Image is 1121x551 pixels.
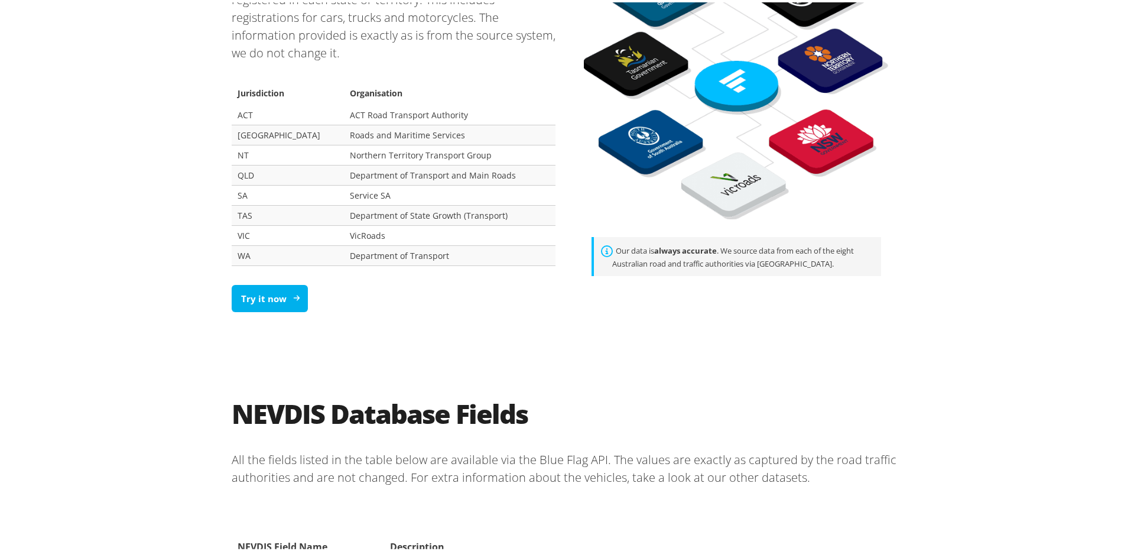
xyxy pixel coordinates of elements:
th: Organisation [344,79,555,103]
td: ACT Road Transport Authority [344,103,555,123]
td: Department of Transport and Main Roads [344,163,555,183]
td: Service SA [344,183,555,203]
td: NT [232,142,344,163]
p: All the fields listed in the table below are available via the Blue Flag API. The values are exac... [232,439,898,494]
h2: NEVDIS Database Fields [232,395,898,427]
div: Our data is . We source data from each of the eight Australian road and traffic authorities via [... [592,235,881,274]
td: Department of State Growth (Transport) [344,203,555,223]
td: Department of Transport [344,243,555,263]
td: [GEOGRAPHIC_DATA] [232,122,344,142]
td: Northern Territory Transport Group [344,142,555,163]
td: QLD [232,163,344,183]
td: TAS [232,203,344,223]
a: Try it now [232,283,308,310]
th: Jurisdiction [232,79,344,103]
strong: always accurate [654,243,717,254]
td: Roads and Maritime Services [344,122,555,142]
td: WA [232,243,344,263]
td: SA [232,183,344,203]
td: ACT [232,103,344,123]
td: VicRoads [344,223,555,243]
td: VIC [232,223,344,243]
